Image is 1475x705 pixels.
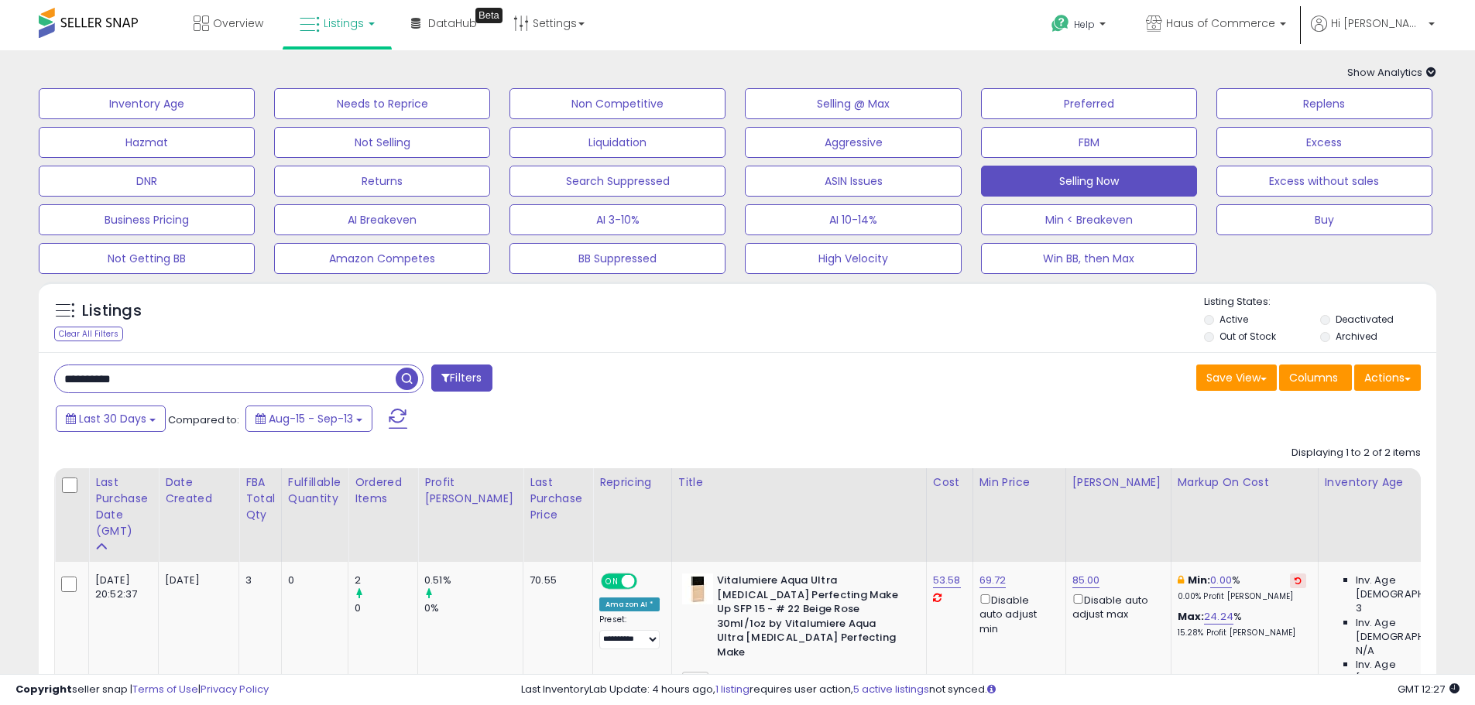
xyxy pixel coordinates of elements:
[245,406,372,432] button: Aug-15 - Sep-13
[168,412,239,427] span: Compared to:
[599,597,660,611] div: Amazon AI *
[979,573,1007,588] a: 69.72
[1219,330,1276,343] label: Out of Stock
[274,166,490,197] button: Returns
[1178,609,1205,624] b: Max:
[717,573,905,663] b: Vitalumiere Aqua Ultra [MEDICAL_DATA] Perfecting Make Up SFP 15 - # 22 Beige Rose 30ml/1oz by Vit...
[424,601,523,615] div: 0%
[509,243,725,274] button: BB Suppressed
[274,88,490,119] button: Needs to Reprice
[1074,18,1095,31] span: Help
[981,127,1197,158] button: FBM
[509,88,725,119] button: Non Competitive
[981,204,1197,235] button: Min < Breakeven
[981,243,1197,274] button: Win BB, then Max
[1398,682,1460,696] span: 2025-10-14 12:27 GMT
[15,682,72,696] strong: Copyright
[324,15,364,31] span: Listings
[1039,2,1121,50] a: Help
[1178,573,1306,602] div: %
[79,411,146,426] span: Last 30 Days
[1178,628,1306,638] p: 15.28% Profit [PERSON_NAME]
[1216,166,1432,197] button: Excess without sales
[1051,14,1070,33] i: Get Help
[521,683,1460,697] div: Last InventoryLab Update: 4 hours ago, requires user action, not synced.
[1216,88,1432,119] button: Replens
[1178,474,1312,491] div: Markup on Cost
[933,474,966,491] div: Cost
[269,411,353,426] span: Aug-15 - Sep-13
[274,204,490,235] button: AI Breakeven
[745,204,961,235] button: AI 10-14%
[745,88,961,119] button: Selling @ Max
[715,682,750,696] a: 1 listing
[95,474,152,539] div: Last Purchase Date (GMT)
[213,15,263,31] span: Overview
[981,166,1197,197] button: Selling Now
[274,127,490,158] button: Not Selling
[509,166,725,197] button: Search Suppressed
[1072,591,1159,621] div: Disable auto adjust max
[1171,468,1318,562] th: The percentage added to the cost of goods (COGS) that forms the calculator for Min & Max prices.
[355,573,417,587] div: 2
[95,573,146,601] div: [DATE] 20:52:37
[15,683,269,697] div: seller snap | |
[745,166,961,197] button: ASIN Issues
[1166,15,1275,31] span: Haus of Commerce
[1188,573,1211,587] b: Min:
[56,406,166,432] button: Last 30 Days
[165,474,232,507] div: Date Created
[1279,364,1352,391] button: Columns
[39,88,255,119] button: Inventory Age
[599,614,660,649] div: Preset:
[165,573,227,587] div: [DATE]
[1291,446,1421,460] div: Displaying 1 to 2 of 2 items
[509,204,725,235] button: AI 3-10%
[853,682,929,696] a: 5 active listings
[979,474,1059,491] div: Min Price
[509,127,725,158] button: Liquidation
[979,591,1054,636] div: Disable auto adjust min
[54,327,123,341] div: Clear All Filters
[678,474,920,491] div: Title
[288,573,336,587] div: 0
[245,573,269,587] div: 3
[1219,313,1248,326] label: Active
[201,682,269,696] a: Privacy Policy
[1336,313,1394,326] label: Deactivated
[475,8,503,23] div: Tooltip anchor
[1347,65,1436,80] span: Show Analytics
[1178,610,1306,638] div: %
[1210,573,1232,588] a: 0.00
[1072,474,1165,491] div: [PERSON_NAME]
[355,474,411,507] div: Ordered Items
[1331,15,1424,31] span: Hi [PERSON_NAME]
[1178,591,1306,602] p: 0.00% Profit [PERSON_NAME]
[1354,364,1421,391] button: Actions
[1204,295,1436,310] p: Listing States:
[1311,15,1435,50] a: Hi [PERSON_NAME]
[981,88,1197,119] button: Preferred
[635,575,660,588] span: OFF
[1356,601,1362,615] span: 3
[1072,573,1100,588] a: 85.00
[1336,330,1377,343] label: Archived
[82,300,142,322] h5: Listings
[288,474,341,507] div: Fulfillable Quantity
[1356,644,1374,658] span: N/A
[39,204,255,235] button: Business Pricing
[355,601,417,615] div: 0
[1196,364,1277,391] button: Save View
[274,243,490,274] button: Amazon Competes
[428,15,477,31] span: DataHub
[745,243,961,274] button: High Velocity
[1216,127,1432,158] button: Excess
[530,573,581,587] div: 70.55
[933,573,961,588] a: 53.58
[682,573,713,604] img: 11YoNT1IKNL._SL40_.jpg
[424,573,523,587] div: 0.51%
[245,474,275,523] div: FBA Total Qty
[1289,370,1338,385] span: Columns
[602,575,622,588] span: ON
[39,166,255,197] button: DNR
